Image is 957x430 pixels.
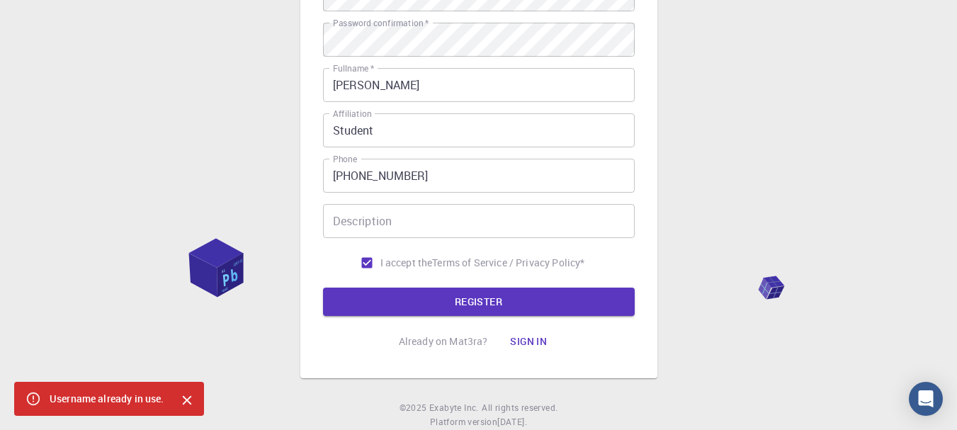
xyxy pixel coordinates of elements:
label: Affiliation [333,108,371,120]
label: Password confirmation [333,17,429,29]
button: Sign in [499,327,558,356]
a: Terms of Service / Privacy Policy* [432,256,584,270]
a: [DATE]. [497,415,527,429]
label: Phone [333,153,357,165]
span: I accept the [380,256,433,270]
div: Open Intercom Messenger [909,382,943,416]
span: Platform version [430,415,497,429]
button: Close [176,389,198,412]
a: Exabyte Inc. [429,401,479,415]
div: Username already in use. [50,386,164,412]
span: Exabyte Inc. [429,402,479,413]
span: [DATE] . [497,416,527,427]
button: REGISTER [323,288,635,316]
label: Fullname [333,62,374,74]
p: Terms of Service / Privacy Policy * [432,256,584,270]
span: © 2025 [400,401,429,415]
span: All rights reserved. [482,401,557,415]
p: Already on Mat3ra? [399,334,488,349]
